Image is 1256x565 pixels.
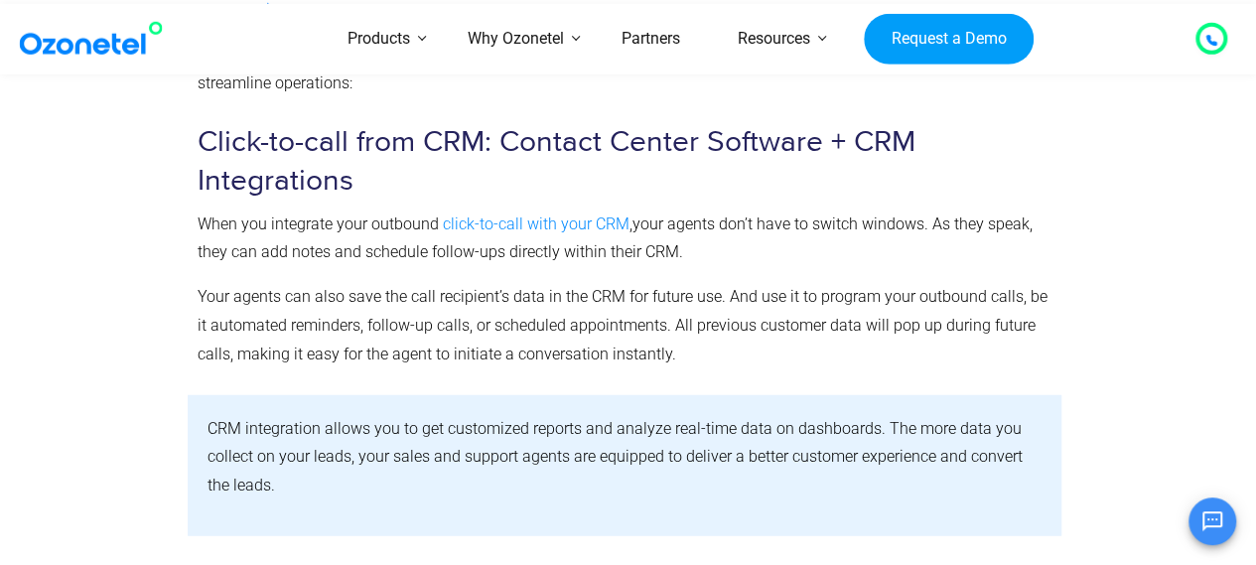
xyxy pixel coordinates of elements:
[198,211,1052,268] p: ,
[439,4,593,74] a: Why Ozonetel
[1188,497,1236,545] button: Open chat
[208,419,1023,495] span: CRM integration allows you to get customized reports and analyze real-time data on dashboards. Th...
[198,123,1052,201] h3: Click-to-call from CRM: Contact Center Software + CRM Integrations
[198,287,1047,363] span: save the call recipient’s data in the CRM for future use. And use it to program your outbound cal...
[198,45,1046,92] span: Let us now explore the different contexts in which a business can use click-to-call to improve co...
[864,13,1034,65] a: Request a Demo
[198,214,439,233] span: When you integrate your outbound
[443,214,629,233] a: click-to-call with your CRM
[709,4,839,74] a: Resources
[198,287,345,306] span: Your agents can also
[593,4,709,74] a: Partners
[319,4,439,74] a: Products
